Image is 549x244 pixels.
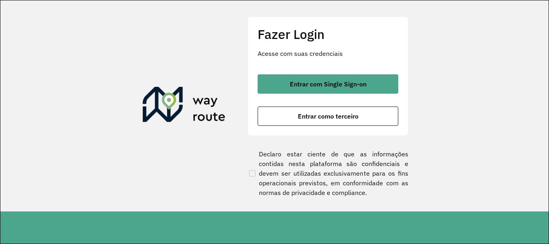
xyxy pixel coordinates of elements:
p: Acesse com suas credenciais [258,49,398,58]
img: Roteirizador AmbevTech [143,87,225,125]
span: Entrar com Single Sign-on [290,81,367,87]
h2: Fazer Login [258,27,398,42]
button: button [258,74,398,94]
button: button [258,107,398,126]
span: Entrar como terceiro [298,113,358,119]
label: Declaro estar ciente de que as informações contidas nesta plataforma são confidenciais e devem se... [248,149,408,197]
